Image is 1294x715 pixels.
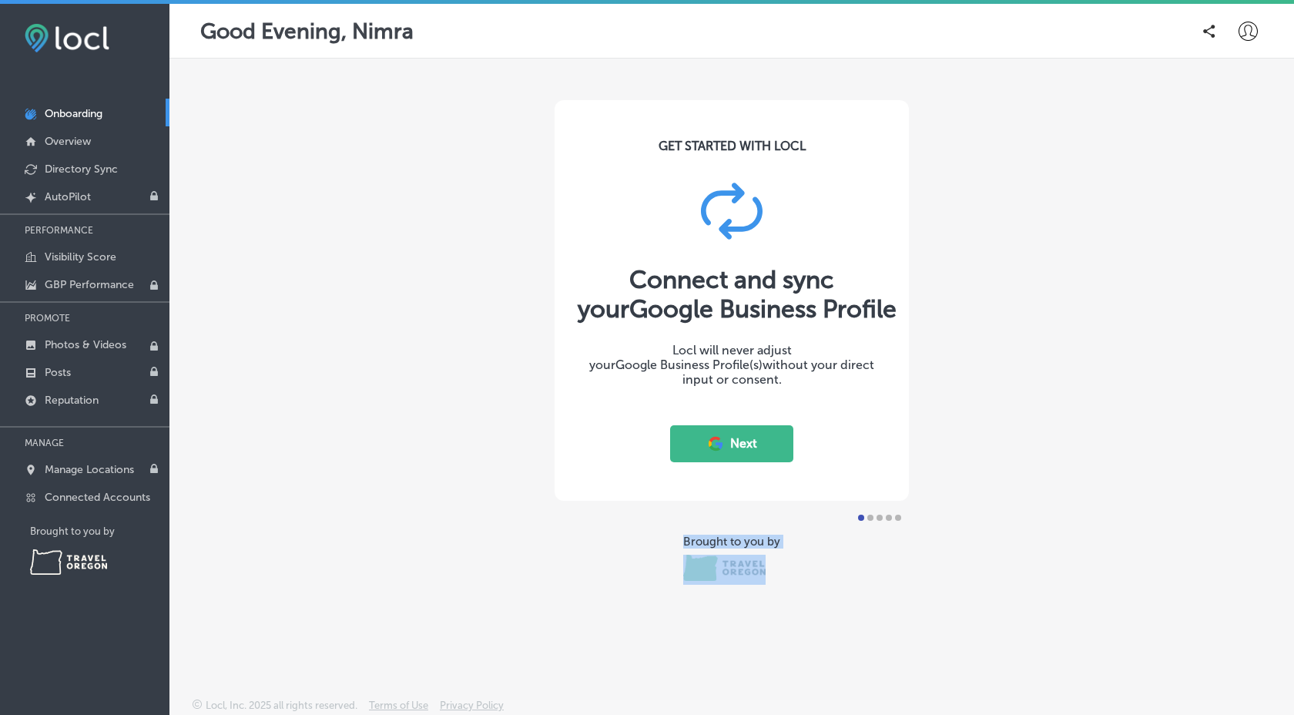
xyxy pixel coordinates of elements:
p: Posts [45,366,71,379]
p: Onboarding [45,107,102,120]
p: Directory Sync [45,163,118,176]
p: GBP Performance [45,278,134,291]
p: Good Evening, Nimra [200,18,414,44]
div: Locl will never adjust your without your direct input or consent. [578,343,886,387]
p: Connected Accounts [45,491,150,504]
span: Google Business Profile [629,294,897,324]
img: Travel Oregon [683,555,766,582]
p: Photos & Videos [45,338,126,351]
p: Brought to you by [30,525,169,537]
div: Brought to you by [683,535,780,549]
div: GET STARTED WITH LOCL [659,139,806,153]
p: Manage Locations [45,463,134,476]
button: Next [670,425,793,462]
p: Locl, Inc. 2025 all rights reserved. [206,700,357,711]
p: Overview [45,135,91,148]
div: Connect and sync your [578,265,886,324]
img: fda3e92497d09a02dc62c9cd864e3231.png [25,24,109,52]
img: Travel Oregon [30,549,107,575]
p: Visibility Score [45,250,116,264]
p: Reputation [45,394,99,407]
span: Google Business Profile(s) [615,357,763,372]
p: AutoPilot [45,190,91,203]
